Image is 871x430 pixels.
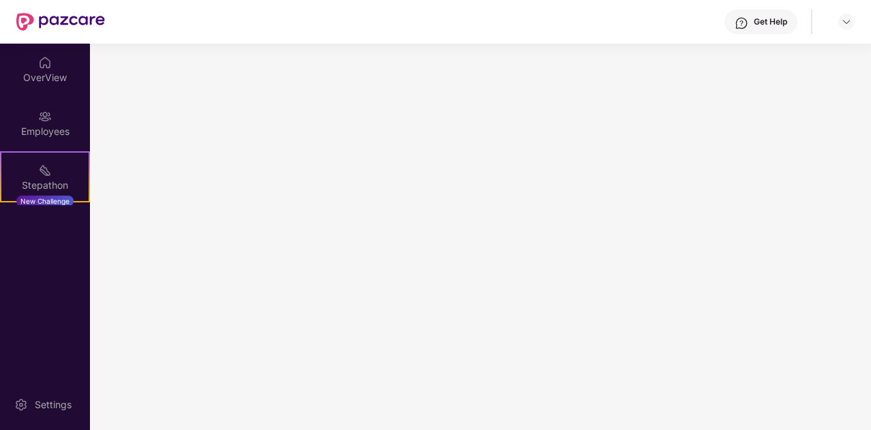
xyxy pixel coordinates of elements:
[16,196,74,206] div: New Challenge
[38,164,52,177] img: svg+xml;base64,PHN2ZyB4bWxucz0iaHR0cDovL3d3dy53My5vcmcvMjAwMC9zdmciIHdpZHRoPSIyMSIgaGVpZ2h0PSIyMC...
[735,16,748,30] img: svg+xml;base64,PHN2ZyBpZD0iSGVscC0zMngzMiIgeG1sbnM9Imh0dHA6Ly93d3cudzMub3JnLzIwMDAvc3ZnIiB3aWR0aD...
[754,16,787,27] div: Get Help
[38,110,52,123] img: svg+xml;base64,PHN2ZyBpZD0iRW1wbG95ZWVzIiB4bWxucz0iaHR0cDovL3d3dy53My5vcmcvMjAwMC9zdmciIHdpZHRoPS...
[31,398,76,412] div: Settings
[16,13,105,31] img: New Pazcare Logo
[841,16,852,27] img: svg+xml;base64,PHN2ZyBpZD0iRHJvcGRvd24tMzJ4MzIiIHhtbG5zPSJodHRwOi8vd3d3LnczLm9yZy8yMDAwL3N2ZyIgd2...
[14,398,28,412] img: svg+xml;base64,PHN2ZyBpZD0iU2V0dGluZy0yMHgyMCIgeG1sbnM9Imh0dHA6Ly93d3cudzMub3JnLzIwMDAvc3ZnIiB3aW...
[38,56,52,70] img: svg+xml;base64,PHN2ZyBpZD0iSG9tZSIgeG1sbnM9Imh0dHA6Ly93d3cudzMub3JnLzIwMDAvc3ZnIiB3aWR0aD0iMjAiIG...
[1,179,89,192] div: Stepathon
